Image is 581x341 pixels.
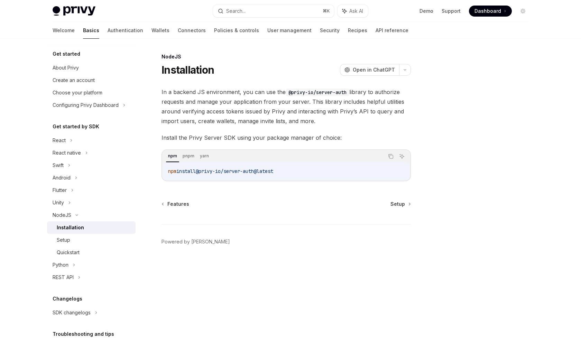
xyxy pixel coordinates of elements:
[53,6,95,16] img: light logo
[353,66,395,73] span: Open in ChatGPT
[53,273,74,282] div: REST API
[162,87,411,126] span: In a backend JS environment, you can use the library to authorize requests and manage your applic...
[162,64,214,76] h1: Installation
[57,248,80,257] div: Quickstart
[151,22,169,39] a: Wallets
[340,64,399,76] button: Open in ChatGPT
[83,22,99,39] a: Basics
[196,168,273,174] span: @privy-io/server-auth@latest
[198,152,211,160] div: yarn
[53,64,79,72] div: About Privy
[53,101,119,109] div: Configuring Privy Dashboard
[108,22,143,39] a: Authentication
[323,8,330,14] span: ⌘ K
[53,211,71,219] div: NodeJS
[348,22,367,39] a: Recipes
[53,199,64,207] div: Unity
[53,295,82,303] h5: Changelogs
[226,7,246,15] div: Search...
[53,136,66,145] div: React
[320,22,340,39] a: Security
[53,89,102,97] div: Choose your platform
[349,8,363,15] span: Ask AI
[162,201,189,208] a: Features
[53,308,91,317] div: SDK changelogs
[267,22,312,39] a: User management
[397,152,406,161] button: Ask AI
[167,201,189,208] span: Features
[47,86,136,99] a: Choose your platform
[181,152,196,160] div: pnpm
[47,221,136,234] a: Installation
[53,149,81,157] div: React native
[47,74,136,86] a: Create an account
[517,6,528,17] button: Toggle dark mode
[162,238,230,245] a: Powered by [PERSON_NAME]
[53,76,95,84] div: Create an account
[53,261,68,269] div: Python
[442,8,461,15] a: Support
[53,50,80,58] h5: Get started
[376,22,408,39] a: API reference
[286,89,349,96] code: @privy-io/server-auth
[53,330,114,338] h5: Troubleshooting and tips
[390,201,405,208] span: Setup
[386,152,395,161] button: Copy the contents from the code block
[53,186,67,194] div: Flutter
[390,201,410,208] a: Setup
[162,133,411,142] span: Install the Privy Server SDK using your package manager of choice:
[57,236,70,244] div: Setup
[474,8,501,15] span: Dashboard
[214,22,259,39] a: Policies & controls
[469,6,512,17] a: Dashboard
[166,152,179,160] div: npm
[57,223,84,232] div: Installation
[162,53,411,60] div: NodeJS
[53,22,75,39] a: Welcome
[53,161,64,169] div: Swift
[47,234,136,246] a: Setup
[419,8,433,15] a: Demo
[168,168,176,174] span: npm
[338,5,368,17] button: Ask AI
[53,174,71,182] div: Android
[213,5,334,17] button: Search...⌘K
[178,22,206,39] a: Connectors
[47,62,136,74] a: About Privy
[47,246,136,259] a: Quickstart
[176,168,196,174] span: install
[53,122,99,131] h5: Get started by SDK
